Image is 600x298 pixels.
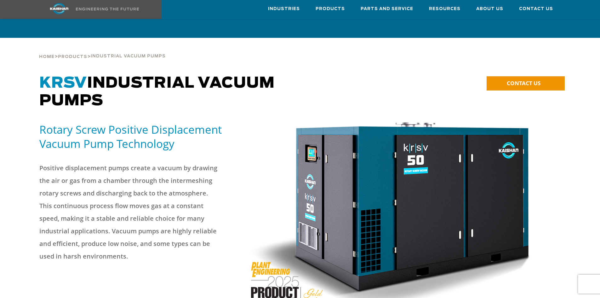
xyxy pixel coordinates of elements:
[476,0,503,17] a: About Us
[268,0,300,17] a: Industries
[39,55,54,59] span: Home
[39,162,222,263] p: Positive displacement pumps create a vacuum by drawing the air or gas from a chamber through the ...
[39,76,87,91] span: KRSV
[476,5,503,13] span: About Us
[429,5,460,13] span: Resources
[316,5,345,13] span: Products
[58,54,87,59] a: Products
[361,5,413,13] span: Parts and Service
[316,0,345,17] a: Products
[39,54,54,59] a: Home
[36,3,83,14] img: kaishan logo
[76,8,139,10] img: Engineering the future
[361,0,413,17] a: Parts and Service
[519,0,553,17] a: Contact Us
[429,0,460,17] a: Resources
[58,55,87,59] span: Products
[91,54,166,58] span: Industrial Vacuum Pumps
[519,5,553,13] span: Contact Us
[39,38,166,62] div: > >
[39,122,243,151] h5: Rotary Screw Positive Displacement Vacuum Pump Technology
[507,79,540,87] span: CONTACT US
[268,5,300,13] span: Industries
[487,76,565,91] a: CONTACT US
[39,76,275,108] span: Industrial Vacuum Pumps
